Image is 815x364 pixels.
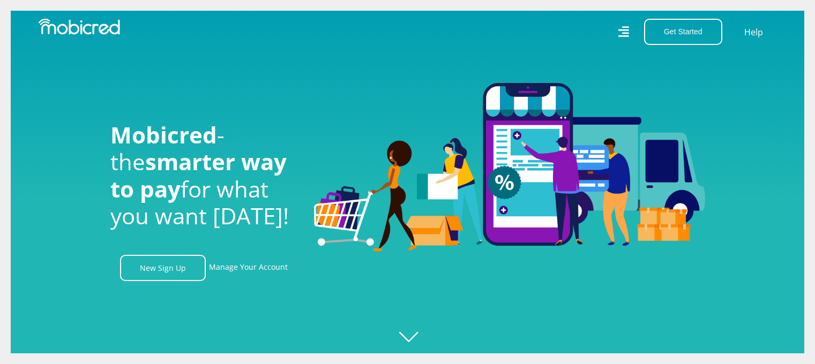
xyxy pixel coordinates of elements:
a: New Sign Up [120,255,206,281]
span: Mobicred [110,119,217,150]
a: Manage Your Account [209,255,288,281]
button: Get Started [644,19,722,45]
h1: - the for what you want [DATE]! [110,122,298,230]
span: smarter way to pay [110,146,287,203]
a: Help [744,25,764,39]
img: Welcome to Mobicred [314,83,705,252]
img: Mobicred [39,19,120,35]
